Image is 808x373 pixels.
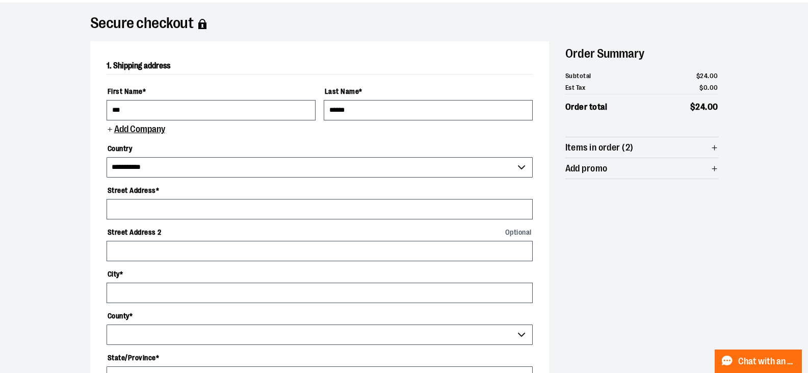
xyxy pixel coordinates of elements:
[113,125,165,134] span: Add Company
[715,350,802,373] button: Chat with an Expert
[708,84,710,91] span: .
[705,102,708,112] span: .
[107,83,316,100] label: First Name *
[107,349,533,366] label: State/Province *
[90,19,718,29] h1: Secure checkout
[107,223,533,241] label: Street Address 2
[700,72,708,80] span: 24
[565,143,634,153] span: Items in order (2)
[690,102,696,112] span: $
[565,137,718,158] button: Items in order (2)
[107,58,533,74] h2: 1. Shipping address
[710,72,718,80] span: 00
[710,84,718,91] span: 00
[565,71,591,81] span: Subtotal
[107,140,533,157] label: Country
[565,158,718,179] button: Add promo
[565,101,608,114] span: Order total
[107,125,165,136] button: Add Company
[107,265,533,283] label: City *
[708,102,718,112] span: 00
[703,84,708,91] span: 0
[565,164,608,173] span: Add promo
[565,41,718,66] h2: Order Summary
[696,72,700,80] span: $
[565,83,586,93] span: Est Tax
[738,357,796,366] span: Chat with an Expert
[324,83,533,100] label: Last Name *
[699,84,703,91] span: $
[107,307,533,325] label: County *
[708,72,710,80] span: .
[695,102,705,112] span: 24
[505,229,532,236] span: Optional
[107,182,533,199] label: Street Address *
